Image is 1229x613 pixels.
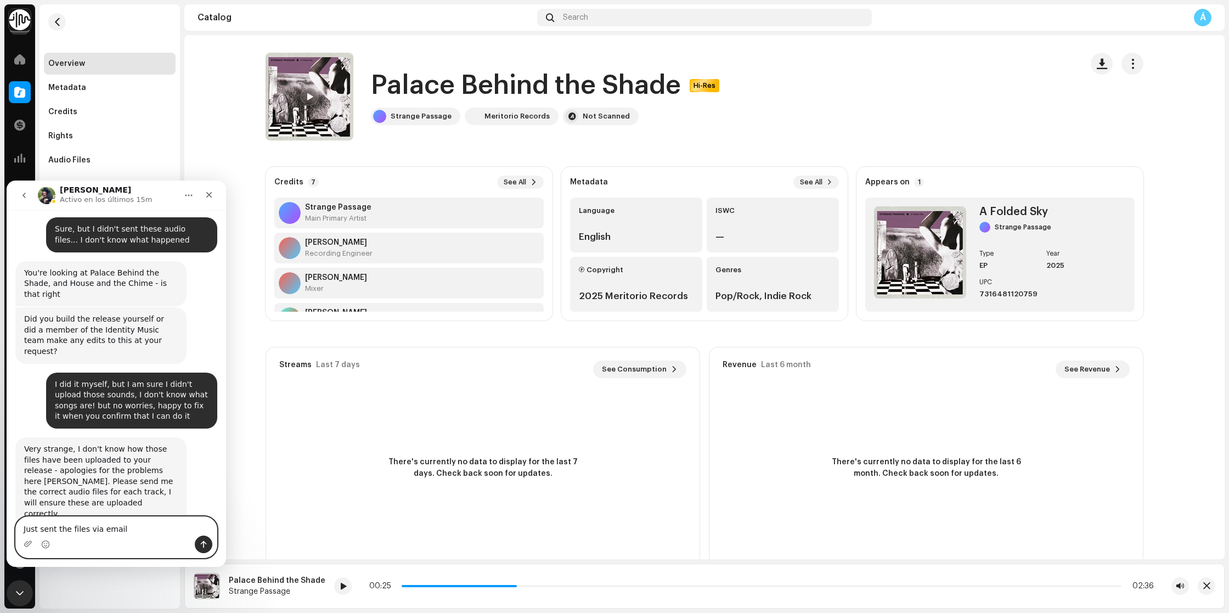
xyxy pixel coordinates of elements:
[874,206,966,299] img: 69a963f1-0b41-4f36-b7a0-709d02fd7edd
[9,257,211,365] div: Alex dice…
[691,81,718,90] span: Hi-Res
[305,214,371,223] div: Main Primary Artist
[48,156,91,165] div: Audio Files
[1046,261,1104,270] div: 2025
[467,110,480,123] img: dd45ec65-3bd1-47b2-8ebd-23fcb51b1247
[9,192,211,257] div: Álvaro dice…
[305,203,371,212] strong: Strange Passage
[48,83,86,92] div: Metadata
[305,308,375,317] strong: Renato Montenegro
[44,101,176,123] re-m-nav-item: Credits
[279,361,312,369] div: Streams
[497,176,544,189] button: See All
[979,279,1038,285] div: UPC
[369,582,397,590] div: 00:25
[305,284,367,293] div: Mixer
[723,361,757,369] div: Revenue
[48,132,73,140] div: Rights
[371,68,681,103] h1: Palace Behind the Shade
[35,359,43,368] button: Selector de emoji
[1126,582,1154,590] div: 02:36
[229,576,325,585] div: Palace Behind the Shade
[266,53,353,140] img: 69a963f1-0b41-4f36-b7a0-709d02fd7edd
[593,361,686,378] button: See Consumption
[48,59,85,68] div: Overview
[715,266,830,274] div: Genres
[1046,250,1104,257] div: Year
[188,355,206,373] button: Enviar un mensaje…
[274,178,303,187] strong: Credits
[384,457,582,480] span: There's currently no data to display for the last 7 days. Check back soon for updates.
[979,261,1038,270] div: EP
[504,178,526,187] span: See All
[40,192,211,248] div: I did it myself, but I am sure I didn't upload those sounds, I don't know what songs are! but no ...
[44,125,176,147] re-m-nav-item: Rights
[9,336,210,355] textarea: Escribe un mensaje...
[17,359,26,368] button: Adjuntar un archivo
[194,573,220,599] img: 69a963f1-0b41-4f36-b7a0-709d02fd7edd
[579,230,694,244] div: English
[48,180,93,189] div: Appears on
[44,53,176,75] re-m-nav-item: Overview
[229,587,325,596] div: Strange Passage
[316,361,360,369] div: Last 7 days
[198,13,533,22] div: Catalog
[9,9,31,31] img: 0f74c21f-6d1c-4dbc-9196-dbddad53419e
[305,273,367,282] strong: Will Killingsworth
[579,290,694,303] div: 2025 Meritorio Records
[1056,361,1130,378] button: See Revenue
[305,249,373,258] div: Recording Engineer
[48,108,77,116] div: Credits
[563,13,588,22] span: Search
[800,178,822,187] span: See All
[865,178,910,187] strong: Appears on
[44,173,176,195] re-m-nav-item: Appears on
[44,149,176,171] re-m-nav-item: Audio Files
[761,361,811,369] div: Last 6 month
[484,112,550,121] div: Meritorio Records
[7,580,33,606] iframe: Intercom live chat
[995,223,1051,232] div: Strange Passage
[18,263,171,339] div: Very strange, I don't know how those files have been uploaded to your release - apologies for the...
[570,178,608,187] strong: Metadata
[391,112,452,121] div: Strange Passage
[715,230,830,244] div: —
[602,358,667,380] span: See Consumption
[44,77,176,99] re-m-nav-item: Metadata
[715,206,830,215] div: ISWC
[979,206,1104,217] div: A Folded Sky
[793,176,839,189] button: See All
[9,257,180,345] div: Very strange, I don't know how those files have been uploaded to your release - apologies for the...
[1194,9,1211,26] div: Á
[914,177,924,187] p-badge: 1
[827,457,1025,480] span: There's currently no data to display for the last 6 month. Check back soon for updates.
[979,250,1038,257] div: Type
[1064,358,1110,380] span: See Revenue
[579,206,694,215] div: Language
[579,266,694,274] div: Ⓟ Copyright
[48,199,202,241] div: I did it myself, but I am sure I didn't upload those sounds, I don't know what songs are! but no ...
[7,181,226,567] iframe: Intercom live chat
[979,290,1038,299] div: 7316481120759
[308,177,319,187] p-badge: 7
[715,290,830,303] div: Pop/Rock, Indie Rock
[305,238,373,247] strong: Will Killingsworth
[583,112,630,121] div: Not Scanned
